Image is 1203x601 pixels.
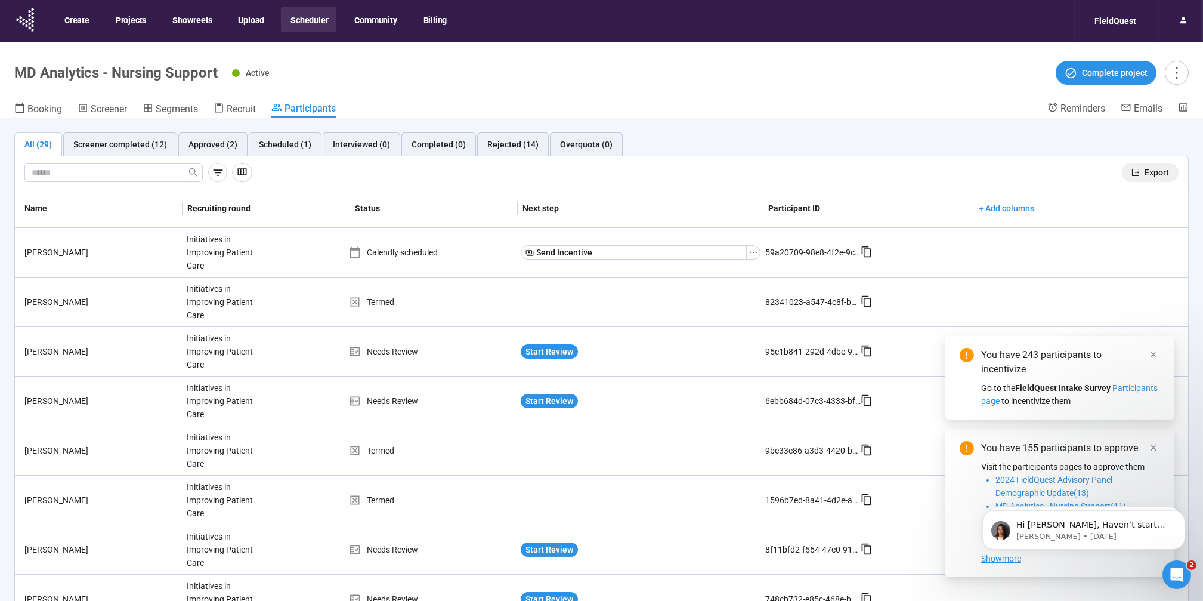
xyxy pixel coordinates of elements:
[981,460,1160,473] p: Visit the participants pages to approve them
[414,7,456,32] button: Billing
[156,103,198,115] span: Segments
[765,494,861,507] div: 1596b7ed-8a41-4d2e-a8cb-35666eee6cf3
[969,199,1044,218] button: + Add columns
[106,7,154,32] button: Projects
[163,7,220,32] button: Showreels
[349,494,516,507] div: Termed
[1047,102,1105,116] a: Reminders
[765,295,861,309] div: 82341023-a547-4c8f-b555-d3193d4f5c31
[349,394,516,408] div: Needs Review
[182,377,271,426] div: Initiatives in Improving Patient Care
[1162,560,1191,589] iframe: Intercom live chat
[521,394,578,408] button: Start Review
[1015,383,1111,393] strong: FieldQuest Intake Survey
[1121,102,1162,116] a: Emails
[1168,64,1185,81] span: more
[14,102,62,118] a: Booking
[960,348,974,362] span: exclamation-circle
[214,102,256,118] a: Recruit
[1082,66,1148,79] span: Complete project
[271,102,336,118] a: Participants
[349,543,516,556] div: Needs Review
[960,441,974,455] span: exclamation-circle
[765,246,861,259] div: 59a20709-98e8-4f2e-9c0f-d1187e086620
[349,295,516,309] div: Termed
[981,348,1160,377] div: You have 243 participants to incentivize
[518,189,763,228] th: Next step
[14,64,218,81] h1: MD Analytics - Nursing Support
[73,138,167,151] div: Screener completed (12)
[246,68,270,78] span: Active
[350,189,518,228] th: Status
[281,7,336,32] button: Scheduler
[749,248,758,257] span: ellipsis
[20,345,182,358] div: [PERSON_NAME]
[521,245,747,260] button: Send Incentive
[412,138,466,151] div: Completed (0)
[1087,10,1143,32] div: FieldQuest
[349,444,516,457] div: Termed
[182,327,271,376] div: Initiatives in Improving Patient Care
[183,189,350,228] th: Recruiting round
[487,138,539,151] div: Rejected (14)
[1149,443,1158,452] span: close
[1145,166,1169,179] span: Export
[765,394,861,408] div: 6ebb684d-07c3-4333-bff6-511f79421ed8
[91,103,127,115] span: Screener
[345,7,405,32] button: Community
[259,138,311,151] div: Scheduled (1)
[763,189,964,228] th: Participant ID
[525,394,573,408] span: Start Review
[228,7,273,32] button: Upload
[227,103,256,115] span: Recruit
[1131,168,1140,177] span: export
[964,485,1203,569] iframe: Intercom notifications message
[1149,350,1158,359] span: close
[20,394,182,408] div: [PERSON_NAME]
[182,426,271,475] div: Initiatives in Improving Patient Care
[521,543,578,557] button: Start Review
[20,444,182,457] div: [PERSON_NAME]
[349,246,516,259] div: Calendly scheduled
[525,345,573,358] span: Start Review
[981,381,1160,408] div: Go to the to incentivize them
[20,543,182,556] div: [PERSON_NAME]
[284,103,336,114] span: Participants
[536,246,592,259] span: Send Incentive
[349,345,516,358] div: Needs Review
[20,295,182,309] div: [PERSON_NAME]
[143,102,198,118] a: Segments
[1187,560,1196,570] span: 2
[20,246,182,259] div: [PERSON_NAME]
[1056,61,1156,85] button: Complete project
[27,103,62,115] span: Booking
[188,168,198,177] span: search
[1165,61,1189,85] button: more
[765,444,861,457] div: 9bc33c86-a3d3-4420-bb4e-cdfb08561c9b
[981,441,1160,455] div: You have 155 participants to approve
[182,228,271,277] div: Initiatives in Improving Patient Care
[979,202,1034,215] span: + Add columns
[78,102,127,118] a: Screener
[24,138,52,151] div: All (29)
[333,138,390,151] div: Interviewed (0)
[184,163,203,182] button: search
[765,345,861,358] div: 95e1b841-292d-4dbc-99b1-931ba3a2107a
[765,543,861,556] div: 8f11bfd2-f554-47c0-917a-31f0c788b9f4
[182,278,271,326] div: Initiatives in Improving Patient Care
[521,344,578,359] button: Start Review
[1060,103,1105,114] span: Reminders
[746,245,760,260] button: ellipsis
[525,543,573,556] span: Start Review
[1122,163,1179,182] button: exportExport
[182,525,271,574] div: Initiatives in Improving Patient Care
[188,138,237,151] div: Approved (2)
[55,7,98,32] button: Create
[560,138,613,151] div: Overquota (0)
[20,494,182,507] div: [PERSON_NAME]
[182,476,271,525] div: Initiatives in Improving Patient Care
